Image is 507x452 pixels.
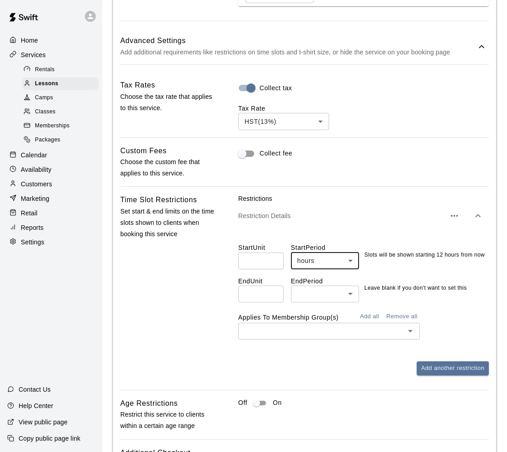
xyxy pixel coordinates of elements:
p: Retail [21,209,38,218]
p: View public page [19,418,68,427]
h6: Custom Fees [120,145,167,157]
a: Camps [22,91,102,105]
p: Availability [21,165,52,174]
span: Classes [35,107,55,117]
p: Copy public page link [19,434,80,443]
a: Services [7,48,95,62]
p: Restrictions [238,194,489,203]
label: Start Period [291,243,359,252]
div: Lessons [22,78,98,90]
p: Restrict this service to clients within a certain age range [120,409,216,432]
span: Camps [35,93,53,102]
button: Open [404,325,417,337]
p: Settings [21,238,44,247]
p: Leave blank if you don't want to set this [364,284,467,293]
p: Calendar [21,151,47,160]
div: Advanced SettingsAdd additional requirements like restrictions on time slots and t-shirt size, or... [120,29,489,64]
span: Packages [35,136,60,145]
p: Customers [21,180,52,189]
span: Lessons [35,79,59,88]
a: Settings [7,235,95,249]
button: Add another restriction [417,361,489,375]
h6: Age Restrictions [120,398,178,409]
a: Classes [22,105,102,119]
a: Customers [7,177,95,191]
a: Marketing [7,192,95,205]
label: End Unit [238,277,291,286]
div: Packages [22,134,98,146]
p: Set start & end limits on the time slots shown to clients when booking this service [120,206,216,240]
h6: Time Slot Restrictions [120,194,197,206]
p: Reports [21,223,44,232]
div: Memberships [22,120,98,132]
span: Rentals [35,65,55,74]
p: Home [21,36,38,45]
div: hours [291,253,359,269]
h6: Tax Rates [120,79,155,91]
p: Services [21,50,46,59]
p: Choose the custom fee that applies to this service. [120,156,216,179]
a: Memberships [22,119,102,133]
p: Contact Us [19,385,51,394]
span: Memberships [35,122,69,131]
label: Start Unit [238,243,291,252]
a: Packages [22,133,102,147]
p: Slots will be shown starting 12 hours from now [364,251,485,260]
label: Tax Rate [238,105,266,112]
div: Classes [22,106,98,118]
p: On [273,398,282,408]
span: Collect fee [260,149,292,158]
a: Calendar [7,148,95,162]
p: Add additional requirements like restrictions on time slots and t-shirt size, or hide the service... [120,47,476,58]
button: Add all [355,310,384,324]
div: Camps [22,92,98,104]
button: Remove all [384,310,420,324]
p: Help Center [19,401,53,410]
div: HST ( 13 %) [238,113,329,130]
p: Choose the tax rate that applies to this service. [120,91,216,114]
div: Restriction Details [238,203,489,228]
a: Lessons [22,77,102,91]
a: Rentals [22,63,102,77]
a: Home [7,34,95,47]
h6: Advanced Settings [120,35,476,47]
a: Reports [7,221,95,234]
a: Retail [7,206,95,220]
span: Collect tax [260,83,292,93]
div: Rentals [22,63,98,76]
p: Restriction Details [238,211,445,220]
label: Applies To Membership Group(s) [238,314,339,321]
label: End Period [291,277,359,286]
p: Marketing [21,194,49,203]
a: Availability [7,163,95,176]
p: Off [238,398,247,408]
